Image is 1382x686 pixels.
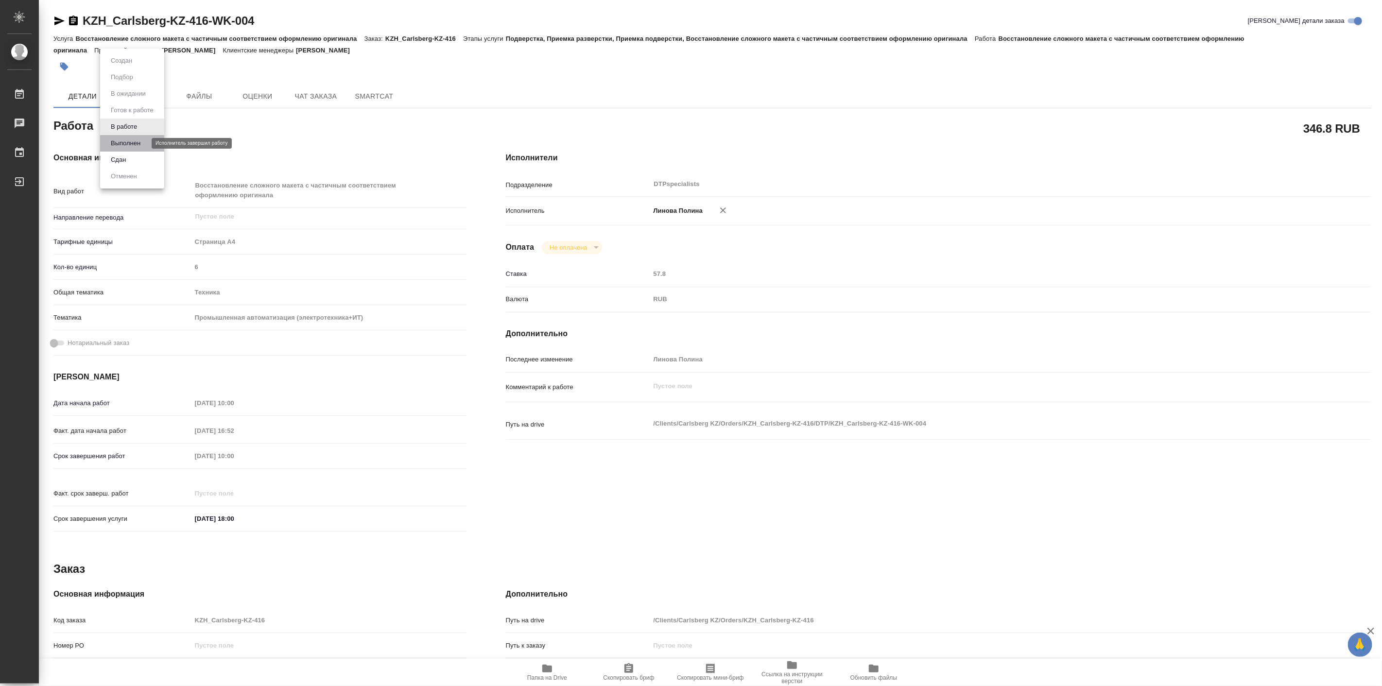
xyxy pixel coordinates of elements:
[108,154,129,165] button: Сдан
[108,138,143,149] button: Выполнен
[108,88,149,99] button: В ожидании
[108,72,136,83] button: Подбор
[108,121,140,132] button: В работе
[108,171,140,182] button: Отменен
[108,105,156,116] button: Готов к работе
[108,55,135,66] button: Создан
